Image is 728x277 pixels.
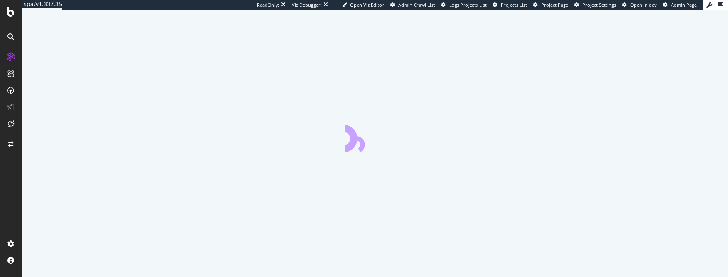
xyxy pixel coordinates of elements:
span: Admin Page [671,2,697,8]
div: animation [345,122,405,152]
span: Project Page [541,2,568,8]
a: Admin Page [663,2,697,8]
span: Projects List [501,2,527,8]
a: Open in dev [622,2,657,8]
span: Project Settings [582,2,616,8]
a: Project Page [533,2,568,8]
div: Viz Debugger: [292,2,322,8]
a: Open Viz Editor [342,2,384,8]
a: Admin Crawl List [390,2,435,8]
a: Project Settings [574,2,616,8]
span: Admin Crawl List [398,2,435,8]
span: Open in dev [630,2,657,8]
a: Logs Projects List [441,2,487,8]
span: Open Viz Editor [350,2,384,8]
span: Logs Projects List [449,2,487,8]
a: Projects List [493,2,527,8]
div: ReadOnly: [257,2,279,8]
